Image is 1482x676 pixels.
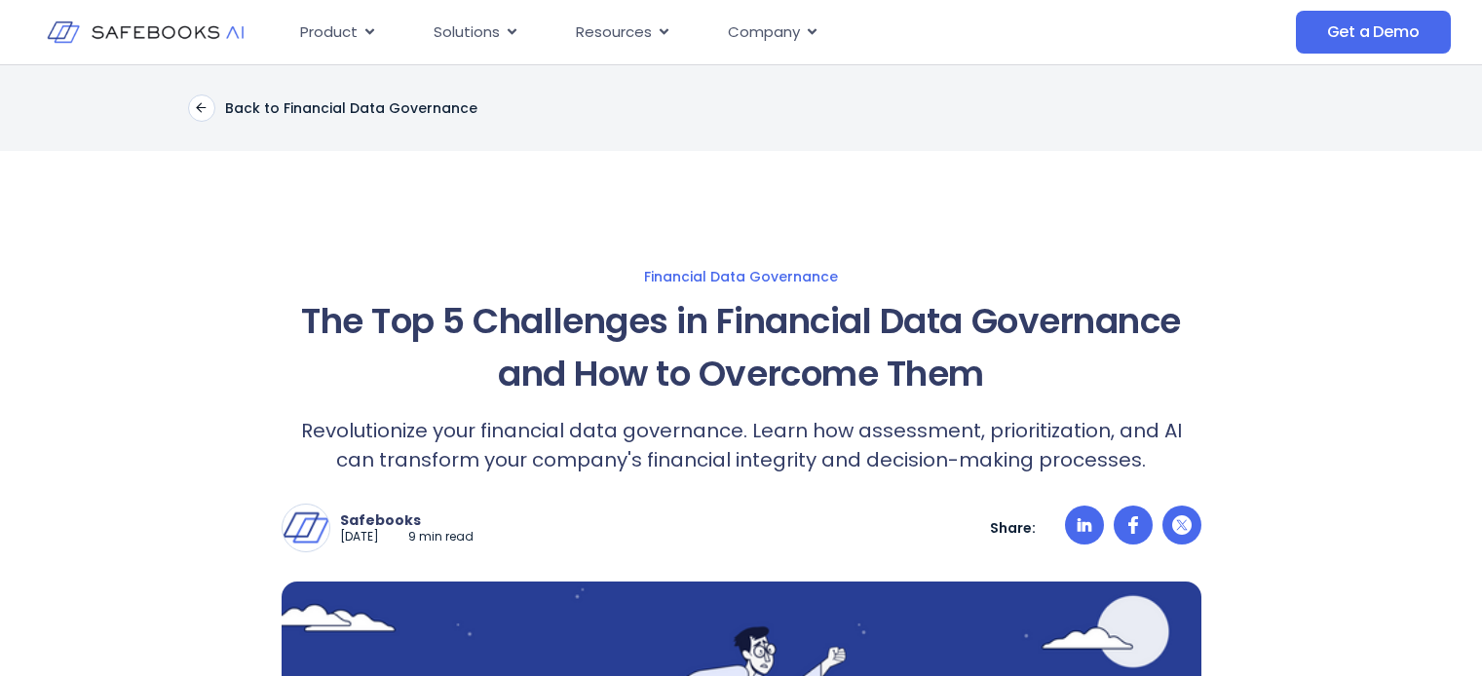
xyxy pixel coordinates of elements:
[282,295,1201,400] h1: The Top 5 Challenges in Financial Data Governance and How to Overcome Them
[576,21,652,44] span: Resources
[1296,11,1451,54] a: Get a Demo
[340,511,474,529] p: Safebooks
[283,505,329,551] img: Safebooks
[1327,22,1420,42] span: Get a Demo
[188,94,477,122] a: Back to Financial Data Governance
[282,416,1201,474] p: Revolutionize your financial data governance. Learn how assessment, prioritization, and AI can tr...
[285,14,1127,52] nav: Menu
[225,99,477,117] p: Back to Financial Data Governance
[434,21,500,44] span: Solutions
[340,529,379,545] p: [DATE]
[408,529,474,545] p: 9 min read
[285,14,1127,52] div: Menu Toggle
[990,519,1036,537] p: Share:
[91,268,1392,285] a: Financial Data Governance
[728,21,800,44] span: Company
[300,21,358,44] span: Product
